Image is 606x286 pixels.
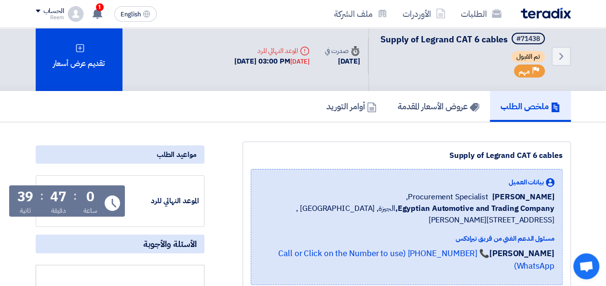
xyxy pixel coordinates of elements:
[387,91,490,122] a: عروض الأسعار المقدمة
[395,203,554,214] b: Egyptian Automotive and Trading Company,
[490,91,571,122] a: ملخص الطلب
[17,190,34,204] div: 39
[519,67,530,76] span: مهم
[500,101,560,112] h5: ملخص الطلب
[43,7,64,15] div: الحساب
[251,150,563,161] div: Supply of Legrand CAT 6 cables
[380,33,508,46] span: Supply of Legrand CAT 6 cables
[127,195,199,207] div: الموعد النهائي للرد
[406,191,488,203] span: Procurement Specialist,
[234,56,310,67] div: [DATE] 03:00 PM
[234,46,310,56] div: الموعد النهائي للرد
[492,191,554,203] span: [PERSON_NAME]
[326,101,377,112] h5: أوامر التوريد
[453,2,509,25] a: الطلبات
[521,8,571,19] img: Teradix logo
[143,238,197,249] span: الأسئلة والأجوبة
[36,145,204,164] div: مواعيد الطلب
[86,190,94,204] div: 0
[83,206,97,216] div: ساعة
[489,247,554,260] strong: [PERSON_NAME]
[96,3,104,11] span: 1
[20,206,31,216] div: ثانية
[36,21,122,91] div: تقديم عرض أسعار
[68,6,83,22] img: profile_test.png
[114,6,157,22] button: English
[573,253,599,279] div: Open chat
[278,247,554,272] a: 📞 [PHONE_NUMBER] (Call or Click on the Number to use WhatsApp)
[40,187,43,205] div: :
[73,187,77,205] div: :
[326,2,395,25] a: ملف الشركة
[36,15,64,20] div: Reem
[325,56,360,67] div: [DATE]
[50,190,67,204] div: 47
[509,177,544,187] span: بيانات العميل
[325,46,360,56] div: صدرت في
[395,2,453,25] a: الأوردرات
[316,91,387,122] a: أوامر التوريد
[380,33,547,46] h5: Supply of Legrand CAT 6 cables
[398,101,479,112] h5: عروض الأسعار المقدمة
[259,203,554,226] span: الجيزة, [GEOGRAPHIC_DATA] ,[STREET_ADDRESS][PERSON_NAME]
[259,234,554,244] div: مسئول الدعم الفني من فريق تيرادكس
[51,206,66,216] div: دقيقة
[516,36,540,42] div: #71438
[290,57,310,66] div: [DATE]
[121,11,141,18] span: English
[512,51,545,63] span: تم القبول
